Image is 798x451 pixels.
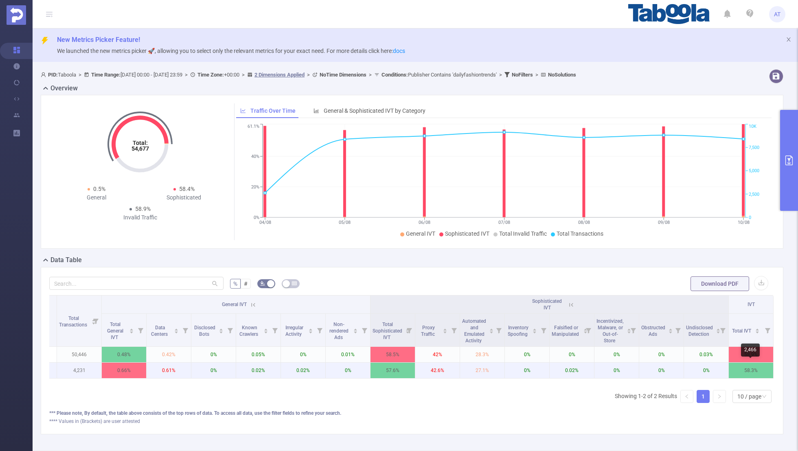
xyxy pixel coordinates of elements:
a: docs [393,48,405,54]
i: icon: line-chart [240,108,246,114]
i: Filter menu [314,314,325,346]
p: 0.42% [147,347,191,362]
div: Sort [755,327,760,332]
div: Invalid Traffic [96,213,184,222]
span: Total Transactions [59,315,88,328]
p: 27.1% [460,363,504,378]
span: Disclosed Bots [194,325,215,337]
i: icon: caret-down [755,330,760,333]
tspan: 0% [254,215,259,220]
p: 42.6% [415,363,460,378]
i: Filter menu [180,314,191,346]
i: icon: table [292,281,297,286]
span: Traffic Over Time [250,107,296,114]
p: 58.3% [729,363,773,378]
span: Sophisticated IVT [532,298,562,311]
p: 0.02% [281,363,325,378]
p: 0% [326,363,370,378]
p: 0% [684,363,728,378]
i: Filter menu [672,314,684,346]
i: icon: down [762,394,767,400]
span: Total IVT [732,328,752,334]
span: Undisclosed Detection [686,325,713,337]
p: 0% [191,347,236,362]
b: Time Zone: [197,72,224,78]
span: 58.4% [179,186,195,192]
span: > [76,72,84,78]
i: icon: caret-down [533,330,537,333]
tspan: Total: [133,140,148,146]
tspan: 61.1% [248,124,259,129]
div: 2,466 [741,344,760,357]
input: Search... [49,277,224,290]
tspan: 08/08 [578,220,590,225]
b: No Solutions [548,72,576,78]
div: Sort [219,327,224,332]
button: icon: close [786,35,791,44]
span: General IVT [406,230,435,237]
span: AT [774,6,780,22]
div: 10 / page [737,390,761,403]
i: icon: caret-up [755,327,760,330]
div: Sort [627,327,631,332]
p: 0% [191,363,236,378]
span: Obstructed Ads [641,325,665,337]
span: % [233,280,237,287]
p: 57.6% [370,363,415,378]
p: 0.02% [550,363,594,378]
span: Incentivized, Malware, or Out-of-Store [596,318,624,344]
img: Protected Media [7,5,26,25]
i: icon: right [717,394,722,399]
i: icon: caret-up [716,327,720,330]
i: icon: caret-down [353,330,358,333]
i: icon: caret-up [668,327,673,330]
span: New Metrics Picker Feature! [57,36,140,44]
i: Filter menu [269,314,281,346]
i: icon: caret-down [174,330,179,333]
i: icon: caret-down [489,330,493,333]
tspan: 5,000 [749,169,759,174]
i: Filter menu [224,314,236,346]
span: IVT [748,302,755,307]
span: > [497,72,504,78]
div: Sort [668,327,673,332]
p: 0% [505,363,549,378]
p: 0.01% [326,347,370,362]
span: Publisher Contains 'dailyfashiontrends' [381,72,497,78]
tspan: 54,677 [132,145,149,152]
tspan: 20% [251,184,259,190]
i: icon: left [684,394,689,399]
tspan: 0 [749,215,751,220]
li: Showing 1-2 of 2 Results [615,390,677,403]
span: Data Centers [151,325,169,337]
b: Time Range: [91,72,121,78]
i: Filter menu [627,314,639,346]
i: icon: caret-up [443,327,447,330]
div: Sort [174,327,179,332]
div: Sort [129,327,134,332]
tspan: 7,500 [749,145,759,150]
tspan: 07/08 [498,220,510,225]
p: 0.03% [684,347,728,362]
tspan: 10/08 [737,220,749,225]
b: Conditions : [381,72,408,78]
li: 1 [697,390,710,403]
span: > [533,72,541,78]
div: **** Values in (Brackets) are user attested [49,418,775,425]
p: 28.3% [460,347,504,362]
i: Filter menu [583,314,594,346]
i: icon: thunderbolt [41,37,49,45]
p: 4,231 [57,363,101,378]
span: Inventory Spoofing [508,325,529,337]
span: Irregular Activity [285,325,303,337]
span: Total Invalid Traffic [499,230,547,237]
i: icon: caret-up [129,327,134,330]
button: Download PDF [691,276,749,291]
span: Automated and Emulated Activity [462,318,486,344]
b: No Filters [512,72,533,78]
div: Sort [353,327,358,332]
span: Known Crawlers [239,325,259,337]
span: > [305,72,312,78]
tspan: 04/08 [259,220,271,225]
span: > [239,72,247,78]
